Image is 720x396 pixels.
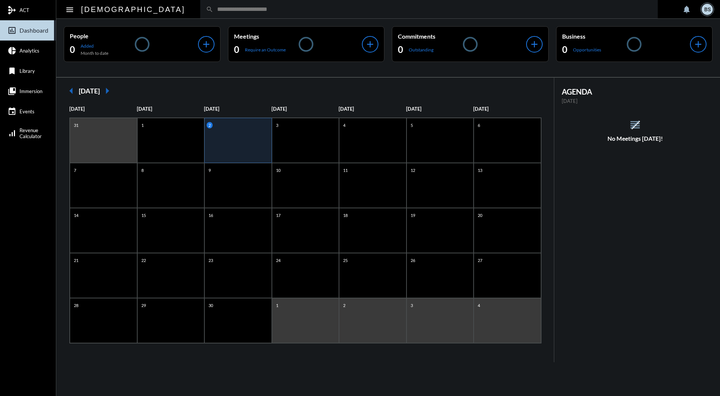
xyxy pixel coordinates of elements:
[207,167,213,173] p: 9
[65,5,74,14] mat-icon: Side nav toggle icon
[409,302,415,309] p: 3
[476,212,484,218] p: 20
[7,66,16,75] mat-icon: bookmark
[19,127,42,139] span: Revenue Calculator
[207,212,215,218] p: 16
[341,212,349,218] p: 18
[682,5,691,14] mat-icon: notifications
[409,212,417,218] p: 19
[274,167,282,173] p: 10
[139,122,145,128] p: 1
[274,212,282,218] p: 17
[341,302,347,309] p: 2
[19,108,34,114] span: Events
[629,119,641,131] mat-icon: reorder
[79,87,100,95] h2: [DATE]
[19,27,48,34] span: Dashboard
[69,106,137,112] p: [DATE]
[72,167,78,173] p: 7
[137,106,204,112] p: [DATE]
[62,2,77,17] button: Toggle sidenav
[271,106,339,112] p: [DATE]
[7,6,16,15] mat-icon: mediation
[139,167,145,173] p: 8
[409,122,415,128] p: 5
[476,257,484,263] p: 27
[207,257,215,263] p: 23
[7,129,16,138] mat-icon: signal_cellular_alt
[100,83,115,98] mat-icon: arrow_right
[7,87,16,96] mat-icon: collections_bookmark
[339,106,406,112] p: [DATE]
[81,3,185,15] h2: [DEMOGRAPHIC_DATA]
[473,106,541,112] p: [DATE]
[19,48,39,54] span: Analytics
[341,257,349,263] p: 25
[476,302,482,309] p: 4
[476,167,484,173] p: 13
[406,106,474,112] p: [DATE]
[19,68,35,74] span: Library
[72,122,80,128] p: 31
[207,302,215,309] p: 30
[72,302,80,309] p: 28
[139,302,148,309] p: 29
[139,212,148,218] p: 15
[554,135,717,142] h5: No Meetings [DATE]!
[7,46,16,55] mat-icon: pie_chart
[7,107,16,116] mat-icon: event
[341,122,347,128] p: 4
[274,122,280,128] p: 3
[476,122,482,128] p: 6
[204,106,271,112] p: [DATE]
[64,83,79,98] mat-icon: arrow_left
[72,212,80,218] p: 14
[19,7,29,13] span: ACT
[274,257,282,263] p: 24
[206,6,213,13] mat-icon: search
[207,122,213,128] p: 2
[702,4,713,15] div: BS
[139,257,148,263] p: 22
[19,88,42,94] span: Immersion
[341,167,349,173] p: 11
[72,257,80,263] p: 21
[409,257,417,263] p: 26
[274,302,280,309] p: 1
[562,98,709,104] p: [DATE]
[409,167,417,173] p: 12
[562,87,709,96] h2: AGENDA
[7,26,16,35] mat-icon: insert_chart_outlined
